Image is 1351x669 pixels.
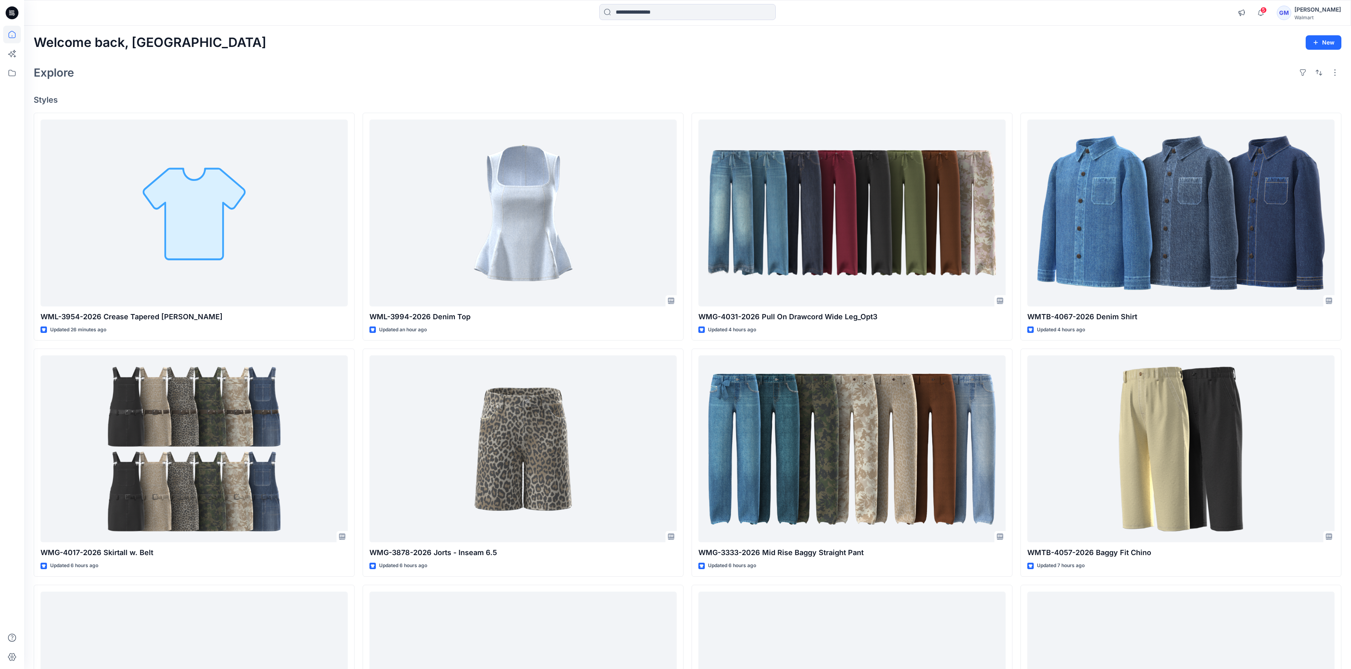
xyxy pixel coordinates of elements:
p: WMG-3878-2026 Jorts - Inseam 6.5 [369,547,677,558]
a: WMG-4031-2026 Pull On Drawcord Wide Leg_Opt3 [698,120,1006,306]
p: WMG-3333-2026 Mid Rise Baggy Straight Pant [698,547,1006,558]
h2: Welcome back, [GEOGRAPHIC_DATA] [34,35,266,50]
div: GM [1277,6,1291,20]
a: WMG-3333-2026 Mid Rise Baggy Straight Pant [698,355,1006,542]
p: WML-3954-2026 Crease Tapered [PERSON_NAME] [41,311,348,322]
a: WML-3994-2026 Denim Top [369,120,677,306]
p: WMTB-4067-2026 Denim Shirt [1027,311,1335,322]
a: WMG-3878-2026 Jorts - Inseam 6.5 [369,355,677,542]
a: WMG-4017-2026 Skirtall w. Belt [41,355,348,542]
div: Walmart [1294,14,1341,20]
span: 5 [1260,7,1267,13]
p: Updated 4 hours ago [708,326,756,334]
p: Updated 7 hours ago [1037,562,1085,570]
p: WMTB-4057-2026 Baggy Fit Chino [1027,547,1335,558]
p: Updated 6 hours ago [379,562,427,570]
h4: Styles [34,95,1341,105]
h2: Explore [34,66,74,79]
div: [PERSON_NAME] [1294,5,1341,14]
p: Updated 6 hours ago [708,562,756,570]
p: Updated 6 hours ago [50,562,98,570]
a: WMTB-4057-2026 Baggy Fit Chino [1027,355,1335,542]
a: WML-3954-2026 Crease Tapered Jean [41,120,348,306]
button: New [1306,35,1341,50]
p: Updated 26 minutes ago [50,326,106,334]
p: WMG-4017-2026 Skirtall w. Belt [41,547,348,558]
a: WMTB-4067-2026 Denim Shirt [1027,120,1335,306]
p: WMG-4031-2026 Pull On Drawcord Wide Leg_Opt3 [698,311,1006,322]
p: Updated 4 hours ago [1037,326,1085,334]
p: Updated an hour ago [379,326,427,334]
p: WML-3994-2026 Denim Top [369,311,677,322]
